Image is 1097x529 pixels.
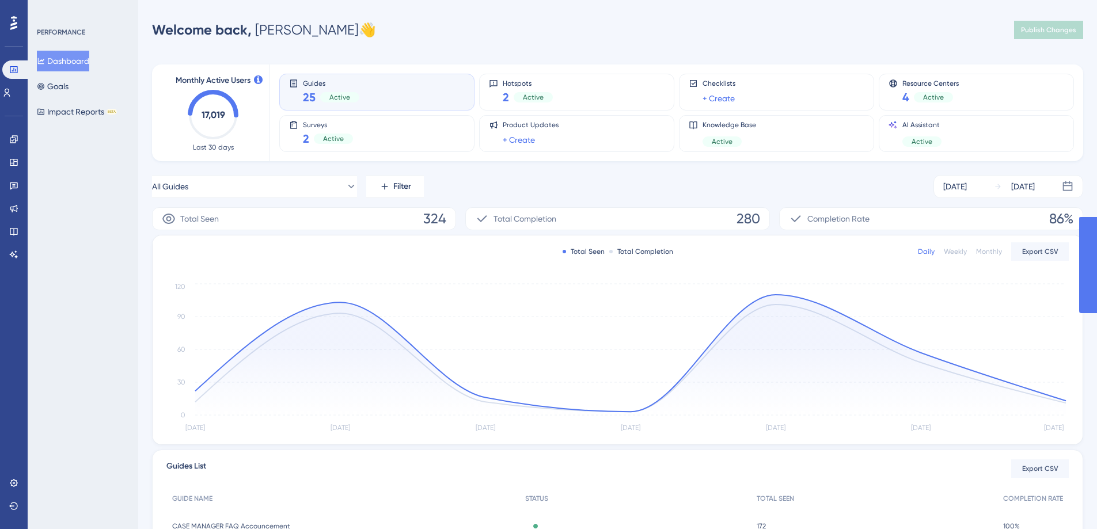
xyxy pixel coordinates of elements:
[1022,464,1058,473] span: Export CSV
[737,210,760,228] span: 280
[494,212,556,226] span: Total Completion
[757,494,794,503] span: TOTAL SEEN
[1049,210,1073,228] span: 86%
[1003,494,1063,503] span: COMPLETION RATE
[1011,459,1069,478] button: Export CSV
[923,93,944,102] span: Active
[525,494,548,503] span: STATUS
[176,74,250,87] span: Monthly Active Users
[177,313,185,321] tspan: 90
[1021,25,1076,35] span: Publish Changes
[902,120,942,130] span: AI Assistant
[1011,242,1069,261] button: Export CSV
[503,120,559,130] span: Product Updates
[976,247,1002,256] div: Monthly
[503,89,509,105] span: 2
[523,93,544,102] span: Active
[331,424,350,432] tspan: [DATE]
[1011,180,1035,193] div: [DATE]
[703,92,735,105] a: + Create
[175,283,185,291] tspan: 120
[918,247,935,256] div: Daily
[943,180,967,193] div: [DATE]
[902,79,959,87] span: Resource Centers
[703,120,756,130] span: Knowledge Base
[37,28,85,37] div: PERFORMANCE
[1022,247,1058,256] span: Export CSV
[37,76,69,97] button: Goals
[152,21,252,38] span: Welcome back,
[37,101,117,122] button: Impact ReportsBETA
[912,137,932,146] span: Active
[911,424,931,432] tspan: [DATE]
[303,131,309,147] span: 2
[393,180,411,193] span: Filter
[193,143,234,152] span: Last 30 days
[177,345,185,353] tspan: 60
[902,89,909,105] span: 4
[152,175,357,198] button: All Guides
[202,109,225,120] text: 17,019
[712,137,732,146] span: Active
[303,79,359,87] span: Guides
[766,424,785,432] tspan: [DATE]
[609,247,673,256] div: Total Completion
[37,51,89,71] button: Dashboard
[621,424,640,432] tspan: [DATE]
[107,109,117,115] div: BETA
[177,378,185,386] tspan: 30
[185,424,205,432] tspan: [DATE]
[503,133,535,147] a: + Create
[323,134,344,143] span: Active
[1049,484,1083,518] iframe: UserGuiding AI Assistant Launcher
[180,212,219,226] span: Total Seen
[152,21,376,39] div: [PERSON_NAME] 👋
[181,411,185,419] tspan: 0
[476,424,495,432] tspan: [DATE]
[703,79,735,88] span: Checklists
[152,180,188,193] span: All Guides
[166,459,206,478] span: Guides List
[1044,424,1064,432] tspan: [DATE]
[303,120,353,128] span: Surveys
[563,247,605,256] div: Total Seen
[503,79,553,87] span: Hotspots
[944,247,967,256] div: Weekly
[423,210,446,228] span: 324
[366,175,424,198] button: Filter
[303,89,316,105] span: 25
[329,93,350,102] span: Active
[807,212,870,226] span: Completion Rate
[172,494,212,503] span: GUIDE NAME
[1014,21,1083,39] button: Publish Changes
